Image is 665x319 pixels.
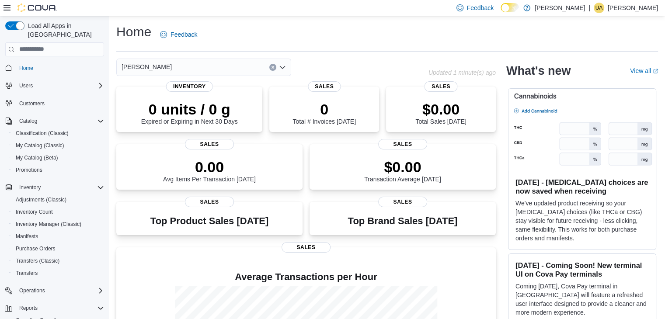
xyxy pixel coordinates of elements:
a: Promotions [12,165,46,175]
h2: What's new [506,64,571,78]
button: My Catalog (Classic) [9,139,108,152]
button: Manifests [9,230,108,243]
button: Classification (Classic) [9,127,108,139]
a: Manifests [12,231,42,242]
span: Sales [378,139,427,149]
span: Transfers (Classic) [12,256,104,266]
p: Coming [DATE], Cova Pay terminal in [GEOGRAPHIC_DATA] will feature a refreshed user interface des... [515,282,649,317]
span: Inventory [166,81,213,92]
h3: Top Product Sales [DATE] [150,216,268,226]
span: Sales [185,197,234,207]
button: Users [16,80,36,91]
button: Purchase Orders [9,243,108,255]
svg: External link [653,69,658,74]
a: Inventory Manager (Classic) [12,219,85,229]
button: Users [2,80,108,92]
a: Purchase Orders [12,243,59,254]
button: Customers [2,97,108,110]
button: Inventory Count [9,206,108,218]
span: Users [16,80,104,91]
span: Manifests [12,231,104,242]
span: Inventory Manager (Classic) [12,219,104,229]
h4: Average Transactions per Hour [123,272,489,282]
h1: Home [116,23,151,41]
p: We've updated product receiving so your [MEDICAL_DATA] choices (like THCa or CBG) stay visible fo... [515,199,649,243]
span: My Catalog (Beta) [12,153,104,163]
span: Feedback [171,30,197,39]
a: Transfers (Classic) [12,256,63,266]
span: Home [16,62,104,73]
a: My Catalog (Beta) [12,153,62,163]
div: Avg Items Per Transaction [DATE] [163,158,256,183]
button: Open list of options [279,64,286,71]
a: Customers [16,98,48,109]
span: Customers [16,98,104,109]
span: Home [19,65,33,72]
div: Total Sales [DATE] [415,101,466,125]
button: Inventory [16,182,44,193]
button: Operations [16,285,49,296]
span: Sales [378,197,427,207]
button: Transfers (Classic) [9,255,108,267]
p: | [588,3,590,13]
a: My Catalog (Classic) [12,140,68,151]
button: Reports [16,303,41,313]
button: Catalog [2,115,108,127]
span: Feedback [467,3,494,12]
span: Purchase Orders [16,245,56,252]
div: Total # Invoices [DATE] [292,101,355,125]
span: Load All Apps in [GEOGRAPHIC_DATA] [24,21,104,39]
span: Promotions [12,165,104,175]
span: Operations [16,285,104,296]
div: Usama Alhassani [594,3,604,13]
span: Inventory Count [16,208,53,215]
div: Expired or Expiring in Next 30 Days [141,101,238,125]
span: My Catalog (Classic) [16,142,64,149]
span: Adjustments (Classic) [12,194,104,205]
span: Inventory [16,182,104,193]
h3: Top Brand Sales [DATE] [348,216,458,226]
span: Catalog [16,116,104,126]
p: [PERSON_NAME] [608,3,658,13]
span: Classification (Classic) [12,128,104,139]
span: UA [595,3,603,13]
span: Inventory Manager (Classic) [16,221,81,228]
button: Clear input [269,64,276,71]
button: Operations [2,284,108,297]
span: Inventory [19,184,41,191]
span: Purchase Orders [12,243,104,254]
a: Classification (Classic) [12,128,72,139]
span: My Catalog (Beta) [16,154,58,161]
button: Inventory Manager (Classic) [9,218,108,230]
span: [PERSON_NAME] [122,62,172,72]
span: Inventory Count [12,207,104,217]
a: Transfers [12,268,41,278]
button: Home [2,62,108,74]
p: 0.00 [163,158,256,176]
span: Sales [425,81,457,92]
a: Feedback [157,26,201,43]
h3: [DATE] - Coming Soon! New terminal UI on Cova Pay terminals [515,261,649,278]
input: Dark Mode [501,3,519,12]
span: Adjustments (Classic) [16,196,66,203]
button: Promotions [9,164,108,176]
button: Transfers [9,267,108,279]
span: Sales [282,242,331,253]
a: View allExternal link [630,67,658,74]
a: Adjustments (Classic) [12,194,70,205]
span: Catalog [19,118,37,125]
button: Adjustments (Classic) [9,194,108,206]
p: $0.00 [364,158,441,176]
button: Inventory [2,181,108,194]
span: Sales [308,81,341,92]
p: [PERSON_NAME] [535,3,585,13]
span: Customers [19,100,45,107]
span: Transfers [16,270,38,277]
span: Manifests [16,233,38,240]
span: Promotions [16,166,42,173]
span: Transfers [12,268,104,278]
span: Users [19,82,33,89]
button: Catalog [16,116,41,126]
a: Inventory Count [12,207,56,217]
